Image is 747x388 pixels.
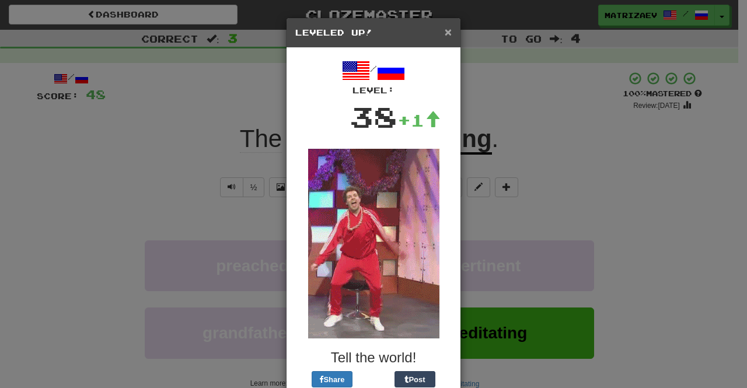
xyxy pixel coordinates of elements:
[295,350,452,365] h3: Tell the world!
[445,25,452,39] span: ×
[312,371,352,387] button: Share
[445,26,452,38] button: Close
[295,57,452,96] div: /
[395,371,435,387] button: Post
[350,96,397,137] div: 38
[295,27,452,39] h5: Leveled Up!
[352,371,395,387] iframe: X Post Button
[308,149,439,338] img: red-jumpsuit-0a91143f7507d151a8271621424c3ee7c84adcb3b18e0b5e75c121a86a6f61d6.gif
[295,85,452,96] div: Level:
[397,109,441,132] div: +1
